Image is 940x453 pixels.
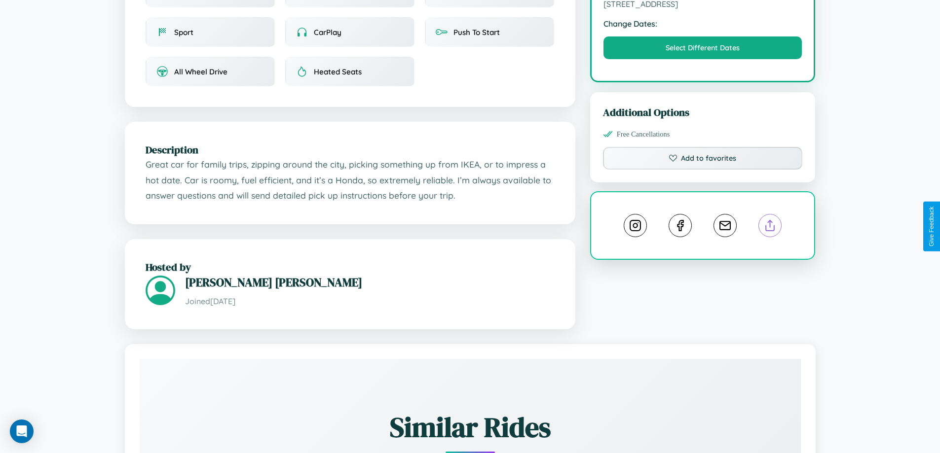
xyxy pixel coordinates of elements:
div: Give Feedback [928,207,935,246]
span: All Wheel Drive [174,67,227,76]
span: Heated Seats [314,67,362,76]
h2: Similar Rides [174,408,766,446]
h3: [PERSON_NAME] [PERSON_NAME] [185,274,555,290]
strong: Change Dates: [603,19,802,29]
p: Great car for family trips, zipping around the city, picking something up from IKEA, or to impres... [146,157,555,204]
h2: Description [146,142,555,157]
p: Joined [DATE] [185,294,555,309]
span: Free Cancellations [617,130,670,139]
span: Sport [174,28,193,37]
h3: Additional Options [603,105,803,119]
button: Add to favorites [603,147,803,170]
button: Select Different Dates [603,36,802,59]
span: Push To Start [453,28,500,37]
span: CarPlay [314,28,341,37]
div: Open Intercom Messenger [10,419,34,443]
h2: Hosted by [146,260,555,274]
